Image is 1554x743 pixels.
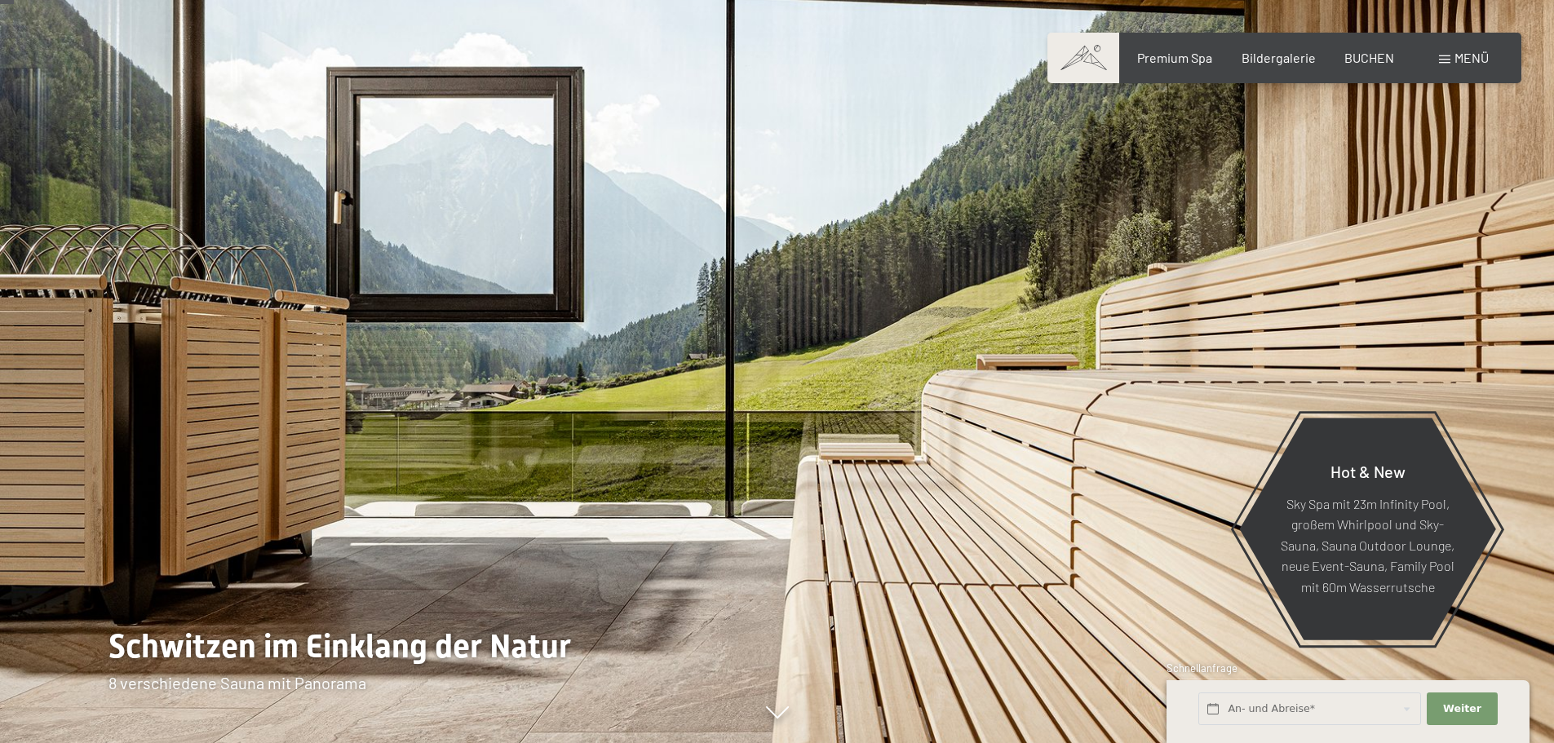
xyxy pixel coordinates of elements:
span: Weiter [1443,701,1481,716]
a: Premium Spa [1137,50,1212,65]
span: Schnellanfrage [1167,661,1237,674]
span: Hot & New [1330,461,1406,480]
p: Sky Spa mit 23m Infinity Pool, großem Whirlpool und Sky-Sauna, Sauna Outdoor Lounge, neue Event-S... [1279,493,1456,597]
button: Weiter [1427,692,1497,726]
a: BUCHEN [1344,50,1394,65]
span: Menü [1454,50,1489,65]
a: Hot & New Sky Spa mit 23m Infinity Pool, großem Whirlpool und Sky-Sauna, Sauna Outdoor Lounge, ne... [1238,417,1497,641]
a: Bildergalerie [1242,50,1316,65]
